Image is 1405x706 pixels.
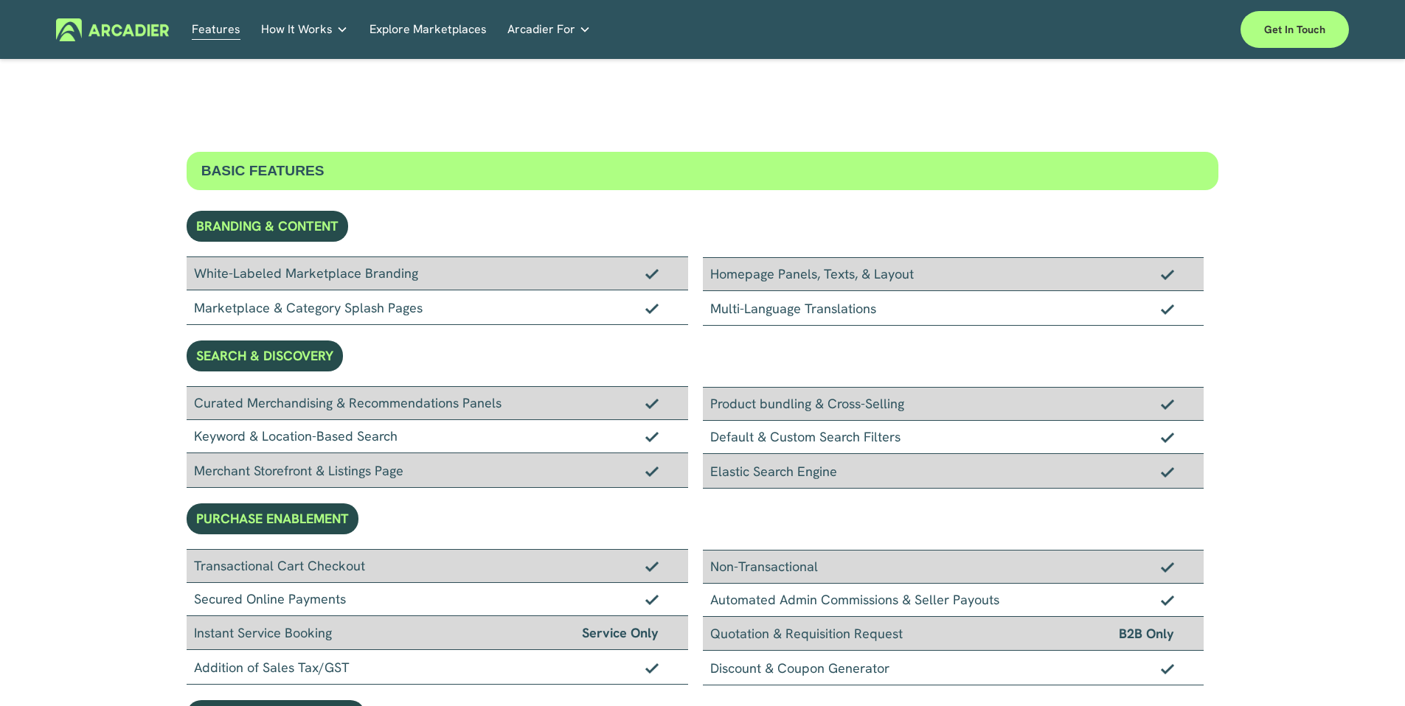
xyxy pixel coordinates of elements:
[645,466,659,476] img: Checkmark
[1331,635,1405,706] iframe: Chat Widget
[1161,562,1174,572] img: Checkmark
[1119,623,1174,644] span: B2B Only
[192,18,240,41] a: Features
[645,663,659,673] img: Checkmark
[507,18,591,41] a: folder dropdown
[187,386,688,420] div: Curated Merchandising & Recommendations Panels
[1161,466,1174,477] img: Checkmark
[187,256,688,290] div: White-Labeled Marketplace Branding
[261,18,348,41] a: folder dropdown
[703,387,1204,421] div: Product bundling & Cross-Selling
[187,453,688,488] div: Merchant Storefront & Listings Page
[703,421,1204,454] div: Default & Custom Search Filters
[582,622,659,643] span: Service Only
[703,257,1204,291] div: Homepage Panels, Texts, & Layout
[370,18,487,41] a: Explore Marketplaces
[703,454,1204,489] div: Elastic Search Engine
[56,18,169,41] img: Arcadier
[1161,399,1174,409] img: Checkmark
[187,290,688,325] div: Marketplace & Category Splash Pages
[1161,269,1174,279] img: Checkmark
[645,268,659,279] img: Checkmark
[187,211,348,242] div: BRANDING & CONTENT
[187,549,688,583] div: Transactional Cart Checkout
[1161,595,1174,605] img: Checkmark
[703,291,1204,326] div: Multi-Language Translations
[187,616,688,650] div: Instant Service Booking
[187,340,343,371] div: SEARCH & DISCOVERY
[187,650,688,685] div: Addition of Sales Tax/GST
[187,152,1219,190] div: BASIC FEATURES
[1241,11,1349,48] a: Get in touch
[645,431,659,441] img: Checkmark
[645,303,659,313] img: Checkmark
[645,594,659,604] img: Checkmark
[1161,432,1174,442] img: Checkmark
[261,19,333,40] span: How It Works
[507,19,575,40] span: Arcadier For
[703,550,1204,584] div: Non-Transactional
[1161,663,1174,674] img: Checkmark
[703,584,1204,617] div: Automated Admin Commissions & Seller Payouts
[703,651,1204,685] div: Discount & Coupon Generator
[187,420,688,453] div: Keyword & Location-Based Search
[703,617,1204,651] div: Quotation & Requisition Request
[1161,304,1174,314] img: Checkmark
[187,503,358,534] div: PURCHASE ENABLEMENT
[645,561,659,571] img: Checkmark
[187,583,688,616] div: Secured Online Payments
[645,398,659,408] img: Checkmark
